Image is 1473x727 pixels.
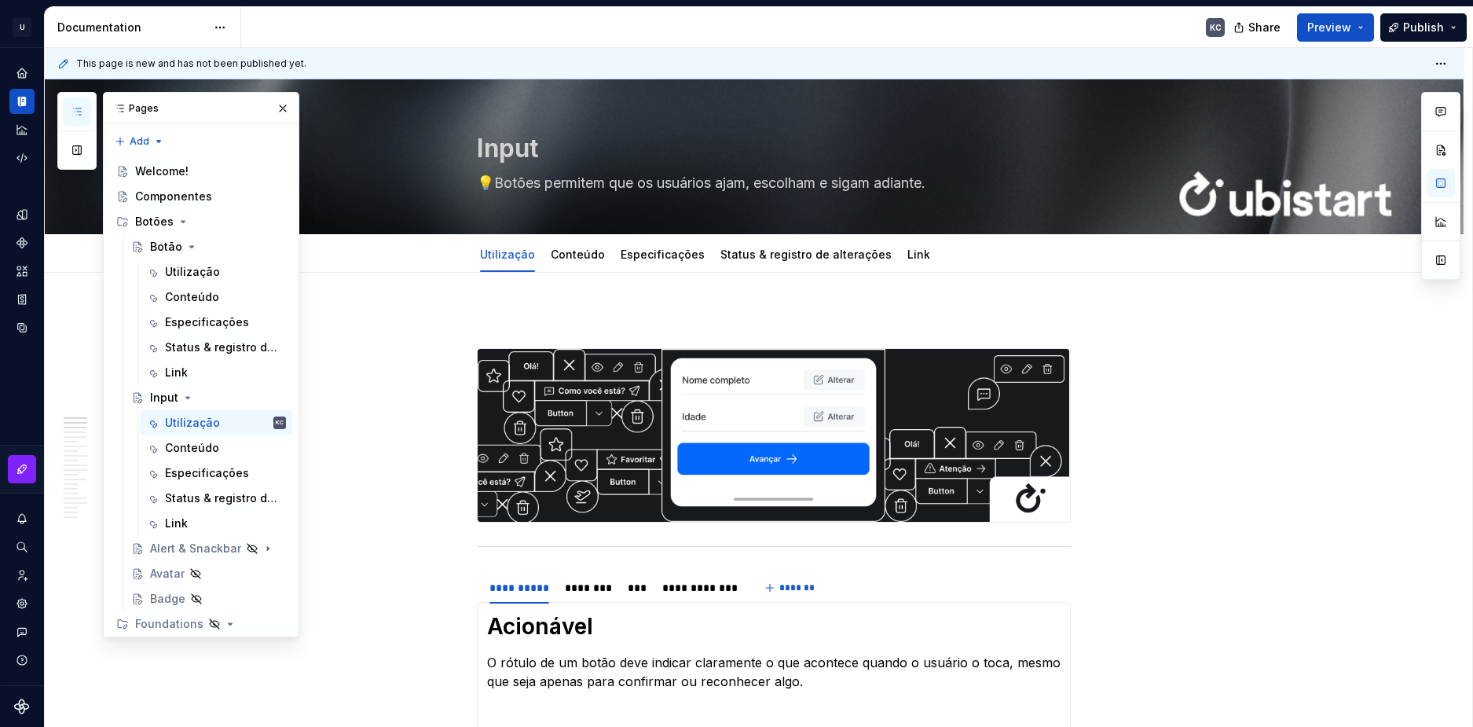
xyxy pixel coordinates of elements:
[1226,13,1291,42] button: Share
[165,289,219,305] div: Conteúdo
[165,365,188,380] div: Link
[480,248,535,261] a: Utilização
[1248,20,1281,35] span: Share
[165,490,283,506] div: Status & registro de alterações
[150,390,178,406] div: Input
[9,89,35,114] a: Documentation
[1210,21,1222,34] div: KC
[110,159,292,184] a: Welcome!
[1297,13,1374,42] button: Preview
[135,616,203,632] div: Foundations
[9,591,35,616] a: Settings
[165,340,283,355] div: Status & registro de alterações
[140,461,292,486] a: Especificações
[474,171,1068,196] textarea: 💡Botões permitem que os usuários ajam, escolham e sigam adiante.
[125,234,292,259] a: Botão
[9,287,35,312] a: Storybook stories
[125,536,292,561] a: Alert & Snackbar
[614,237,711,270] div: Especificações
[57,20,206,35] div: Documentation
[3,10,41,44] button: U
[140,335,292,360] a: Status & registro de alterações
[150,239,182,255] div: Botão
[9,61,35,86] a: Home
[9,619,35,644] button: Contact support
[9,563,35,588] a: Invite team
[165,516,188,531] div: Link
[165,440,219,456] div: Conteúdo
[125,385,292,410] a: Input
[487,612,1061,641] h1: Acionável
[1403,20,1444,35] span: Publish
[140,259,292,285] a: Utilização
[140,285,292,310] a: Conteúdo
[150,591,185,607] div: Badge
[9,202,35,227] a: Design tokens
[125,561,292,586] a: Avatar
[165,264,220,280] div: Utilização
[720,248,892,261] a: Status & registro de alterações
[165,314,249,330] div: Especificações
[150,541,241,556] div: Alert & Snackbar
[544,237,611,270] div: Conteúdo
[13,18,31,37] div: U
[135,189,212,204] div: Componentes
[9,315,35,340] a: Data sources
[76,57,306,70] span: This page is new and has not been published yet.
[104,93,299,124] div: Pages
[9,259,35,284] a: Assets
[135,214,174,229] div: Botões
[487,653,1061,691] p: O rótulo de um botão deve indicar claramente o que acontece quando o usuário o toca, mesmo que se...
[1380,13,1467,42] button: Publish
[9,117,35,142] a: Analytics
[140,310,292,335] a: Especificações
[474,130,1068,167] textarea: Input
[140,360,292,385] a: Link
[125,586,292,611] a: Badge
[165,465,249,481] div: Especificações
[9,230,35,255] a: Components
[140,511,292,536] a: Link
[14,699,30,714] svg: Supernova Logo
[9,534,35,560] button: Search ⌘K
[140,486,292,511] a: Status & registro de alterações
[140,410,292,435] a: UtilizaçãoKC
[907,248,930,261] a: Link
[621,248,705,261] a: Especificações
[110,611,292,637] div: Foundations
[474,237,541,270] div: Utilização
[110,184,292,209] a: Componentes
[140,435,292,461] a: Conteúdo
[150,566,185,582] div: Avatar
[130,135,149,148] span: Add
[478,349,1070,522] img: e357f963-7965-4b82-955e-0f758a2248b6.png
[901,237,936,270] div: Link
[165,415,220,431] div: Utilização
[9,506,35,531] button: Notifications
[9,145,35,171] a: Code automation
[276,415,284,431] div: KC
[110,209,292,234] div: Botões
[110,130,169,152] button: Add
[714,237,898,270] div: Status & registro de alterações
[135,163,189,179] div: Welcome!
[551,248,605,261] a: Conteúdo
[1307,20,1351,35] span: Preview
